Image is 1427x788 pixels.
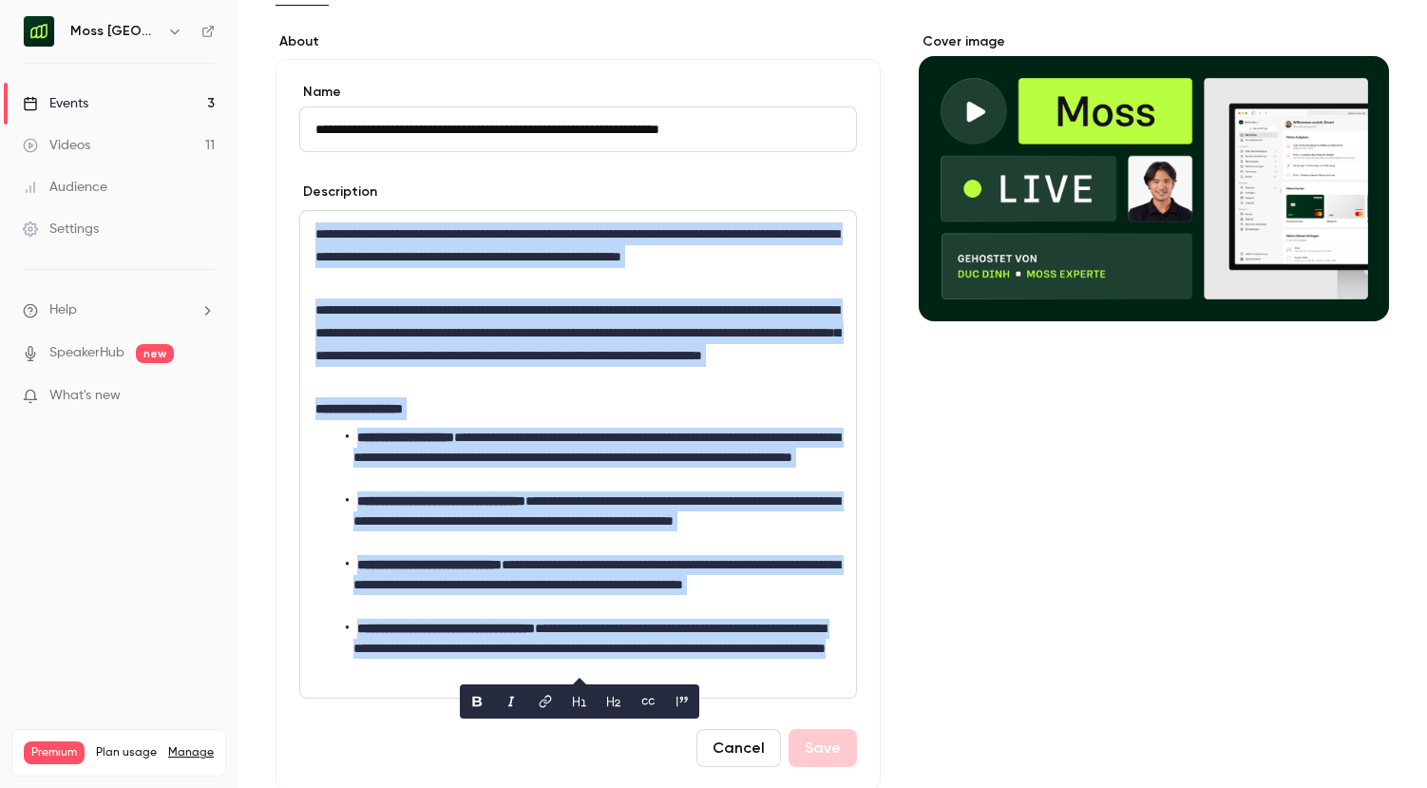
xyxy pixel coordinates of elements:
iframe: Noticeable Trigger [192,388,215,405]
button: Cancel [696,729,781,767]
div: Events [23,94,88,113]
label: About [276,32,881,51]
label: Cover image [919,32,1389,51]
section: Cover image [919,32,1389,321]
span: What's new [49,386,121,406]
label: Description [299,183,377,202]
div: editor [300,211,856,698]
span: Help [49,300,77,320]
div: Audience [23,178,107,197]
label: Name [299,83,857,102]
span: Premium [24,741,85,764]
a: Manage [168,745,214,760]
span: new [136,344,174,363]
img: Moss Deutschland [24,16,54,47]
a: SpeakerHub [49,343,124,363]
button: bold [462,686,492,717]
button: italic [496,686,526,717]
div: Settings [23,220,99,239]
button: link [530,686,561,717]
li: help-dropdown-opener [23,300,215,320]
button: blockquote [667,686,697,717]
span: Plan usage [96,745,157,760]
div: Videos [23,136,90,155]
h6: Moss [GEOGRAPHIC_DATA] [70,22,160,41]
section: description [299,210,857,699]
